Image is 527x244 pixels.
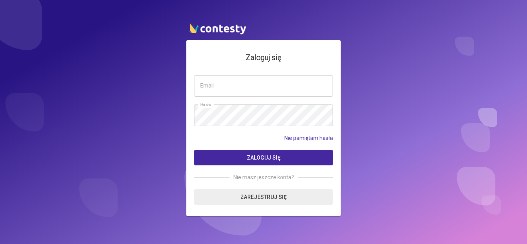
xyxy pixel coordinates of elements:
[284,134,333,142] a: Nie pamiętam hasła
[194,52,333,64] h4: Zaloguj się
[247,155,280,161] span: Zaloguj się
[230,173,298,182] span: Nie masz jeszcze konta?
[194,150,333,165] button: Zaloguj się
[186,20,248,36] img: contesty logo
[194,189,333,205] a: Zarejestruj się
